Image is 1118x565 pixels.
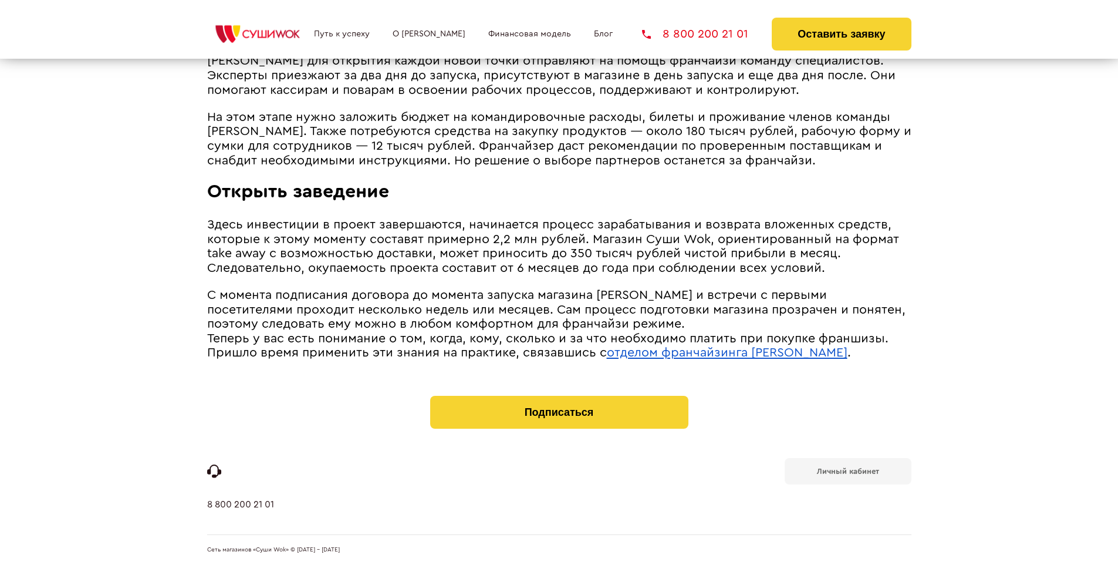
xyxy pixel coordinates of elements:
a: отделом франчайзинга [PERSON_NAME] [607,347,847,359]
span: С момента подписания договора до момента запуска магазина [PERSON_NAME] и встречи с первыми посет... [207,289,906,330]
button: Оставить заявку [772,18,911,51]
a: Финансовая модель [488,29,571,39]
span: . [847,347,851,359]
a: О [PERSON_NAME] [393,29,465,39]
span: Теперь у вас есть понимание о том, когда, кому, сколько и за что необходимо платить при покупке ф... [207,332,889,359]
span: 8 800 200 21 01 [663,28,748,40]
span: На этом этапе нужно заложить бюджет на командировочные расходы, билеты и проживание членов команд... [207,111,911,167]
a: Путь к успеху [314,29,370,39]
span: Сеть магазинов «Суши Wok» © [DATE] - [DATE] [207,547,340,554]
a: Блог [594,29,613,39]
a: Личный кабинет [785,458,911,485]
a: 8 800 200 21 01 [207,499,274,534]
span: Здесь инвестиции в проект завершаются, начинается процесс зарабатывания и возврата вложенных сред... [207,218,899,274]
span: Открыть заведение [207,182,389,201]
span: [PERSON_NAME] для открытия каждой новой точки отправляют на помощь франчайзи команду специалистов... [207,55,896,96]
button: Подписаться [430,396,688,429]
a: 8 800 200 21 01 [642,28,748,40]
b: Личный кабинет [817,468,879,475]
